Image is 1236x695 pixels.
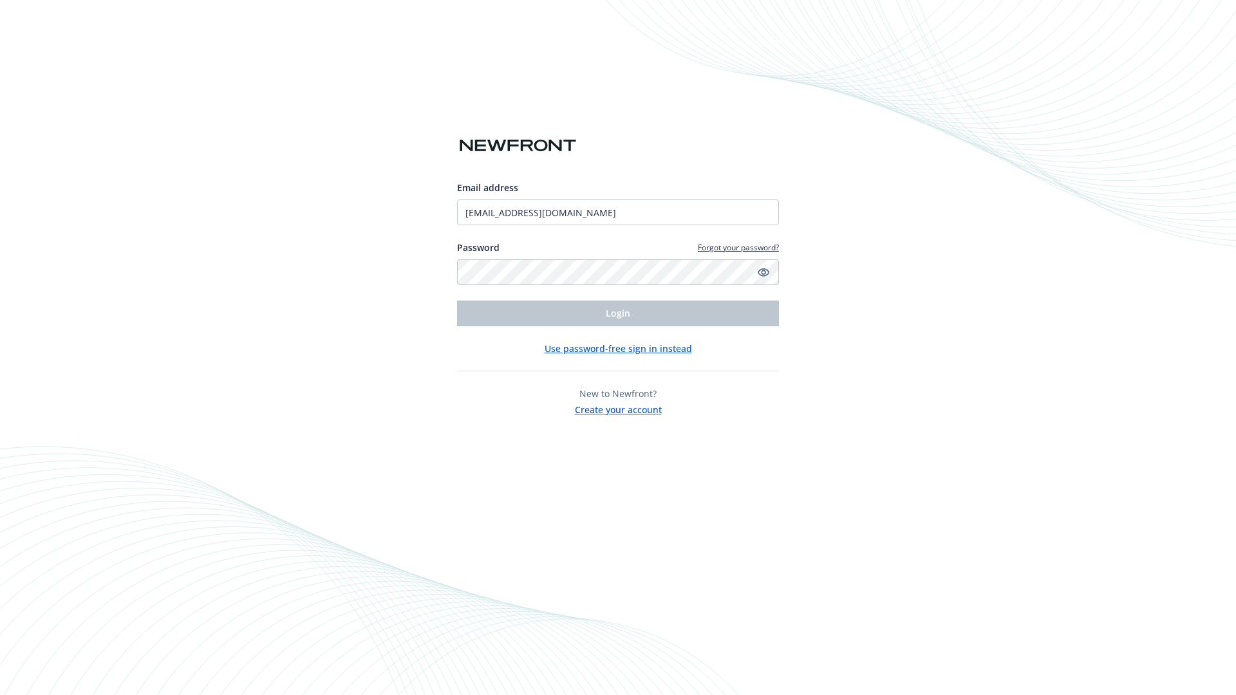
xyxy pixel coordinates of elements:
span: Login [606,307,630,319]
span: New to Newfront? [579,387,657,400]
label: Password [457,241,500,254]
input: Enter your password [457,259,779,285]
input: Enter your email [457,199,779,225]
a: Show password [756,264,771,280]
img: Newfront logo [457,134,579,157]
button: Use password-free sign in instead [545,342,692,355]
button: Create your account [575,400,662,416]
button: Login [457,301,779,326]
a: Forgot your password? [698,242,779,253]
span: Email address [457,181,518,194]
